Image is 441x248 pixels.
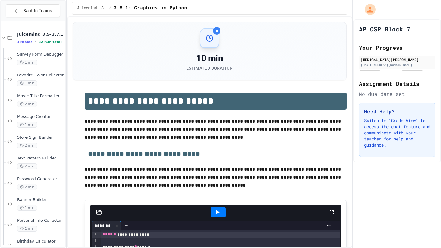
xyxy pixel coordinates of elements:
[359,90,435,98] div: No due date set
[17,163,37,169] span: 2 min
[359,25,410,33] h1: AP CSP Block 7
[17,184,37,190] span: 2 min
[364,108,430,115] h3: Need Help?
[17,60,37,65] span: 1 min
[17,73,64,78] span: Favorite Color Collector
[114,5,187,12] span: 3.8.1: Graphics in Python
[17,218,64,223] span: Personal Info Collector
[17,239,64,244] span: Birthday Calculator
[17,122,37,128] span: 1 min
[359,43,435,52] h2: Your Progress
[17,197,64,202] span: Banner Builder
[17,114,64,119] span: Message Creator
[109,6,111,11] span: /
[17,101,37,107] span: 2 min
[17,143,37,148] span: 2 min
[17,205,37,211] span: 1 min
[186,53,233,64] div: 10 min
[361,57,434,62] div: [MEDICAL_DATA][PERSON_NAME]
[17,93,64,99] span: Movie Title Formatter
[17,52,64,57] span: Survey Form Debugger
[364,118,430,148] p: Switch to "Grade View" to access the chat feature and communicate with your teacher for help and ...
[17,80,37,86] span: 1 min
[361,63,434,67] div: [EMAIL_ADDRESS][DOMAIN_NAME]
[35,39,36,44] span: •
[17,40,32,44] span: 19 items
[359,79,435,88] h2: Assignment Details
[358,2,377,16] div: My Account
[17,135,64,140] span: Store Sign Builder
[17,226,37,232] span: 2 min
[6,4,60,17] button: Back to Teams
[186,65,233,71] div: Estimated Duration
[17,31,64,37] span: Juicemind 3.5-3.7 Exercises
[77,6,107,11] span: Juicemind: 3.5.1-3.8.4
[17,177,64,182] span: Password Generator
[23,8,52,14] span: Back to Teams
[17,156,64,161] span: Text Pattern Builder
[39,40,62,44] span: 32 min total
